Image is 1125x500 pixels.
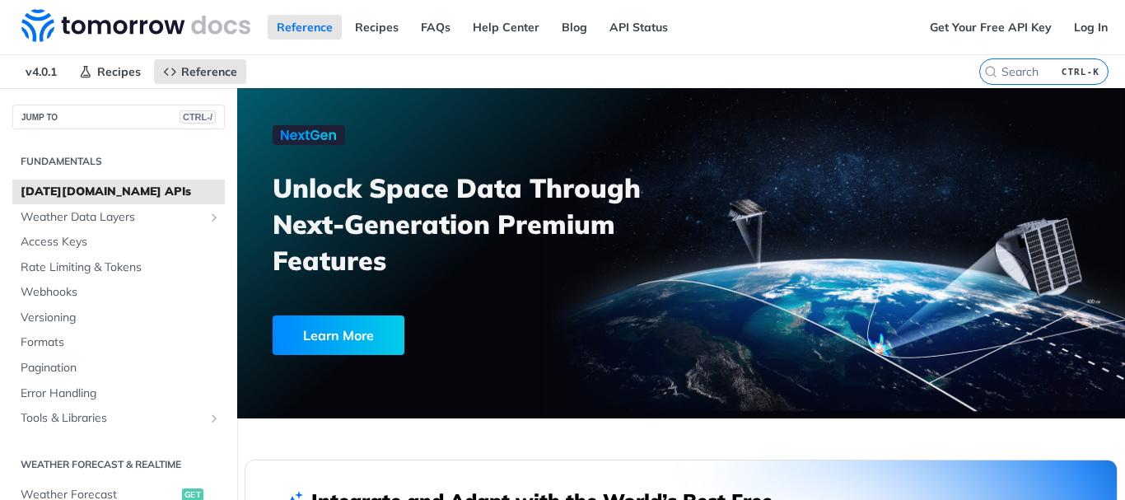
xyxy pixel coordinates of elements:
[21,209,203,226] span: Weather Data Layers
[12,105,225,129] button: JUMP TOCTRL-/
[600,15,677,40] a: API Status
[12,356,225,381] a: Pagination
[208,211,221,224] button: Show subpages for Weather Data Layers
[273,315,404,355] div: Learn More
[12,205,225,230] a: Weather Data LayersShow subpages for Weather Data Layers
[464,15,548,40] a: Help Center
[984,65,997,78] svg: Search
[12,457,225,472] h2: Weather Forecast & realtime
[21,310,221,326] span: Versioning
[21,334,221,351] span: Formats
[12,306,225,330] a: Versioning
[273,170,699,278] h3: Unlock Space Data Through Next-Generation Premium Features
[412,15,460,40] a: FAQs
[268,15,342,40] a: Reference
[21,234,221,250] span: Access Keys
[553,15,596,40] a: Blog
[12,154,225,169] h2: Fundamentals
[21,386,221,402] span: Error Handling
[1065,15,1117,40] a: Log In
[181,64,237,79] span: Reference
[21,410,203,427] span: Tools & Libraries
[97,64,141,79] span: Recipes
[180,110,216,124] span: CTRL-/
[16,59,66,84] span: v4.0.1
[12,230,225,255] a: Access Keys
[12,180,225,204] a: [DATE][DOMAIN_NAME] APIs
[154,59,246,84] a: Reference
[21,284,221,301] span: Webhooks
[21,9,250,42] img: Tomorrow.io Weather API Docs
[21,184,221,200] span: [DATE][DOMAIN_NAME] APIs
[208,412,221,425] button: Show subpages for Tools & Libraries
[21,259,221,276] span: Rate Limiting & Tokens
[1057,63,1104,80] kbd: CTRL-K
[921,15,1061,40] a: Get Your Free API Key
[273,315,614,355] a: Learn More
[12,406,225,431] a: Tools & LibrariesShow subpages for Tools & Libraries
[70,59,150,84] a: Recipes
[346,15,408,40] a: Recipes
[273,125,345,145] img: NextGen
[21,360,221,376] span: Pagination
[12,255,225,280] a: Rate Limiting & Tokens
[12,381,225,406] a: Error Handling
[12,280,225,305] a: Webhooks
[12,330,225,355] a: Formats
